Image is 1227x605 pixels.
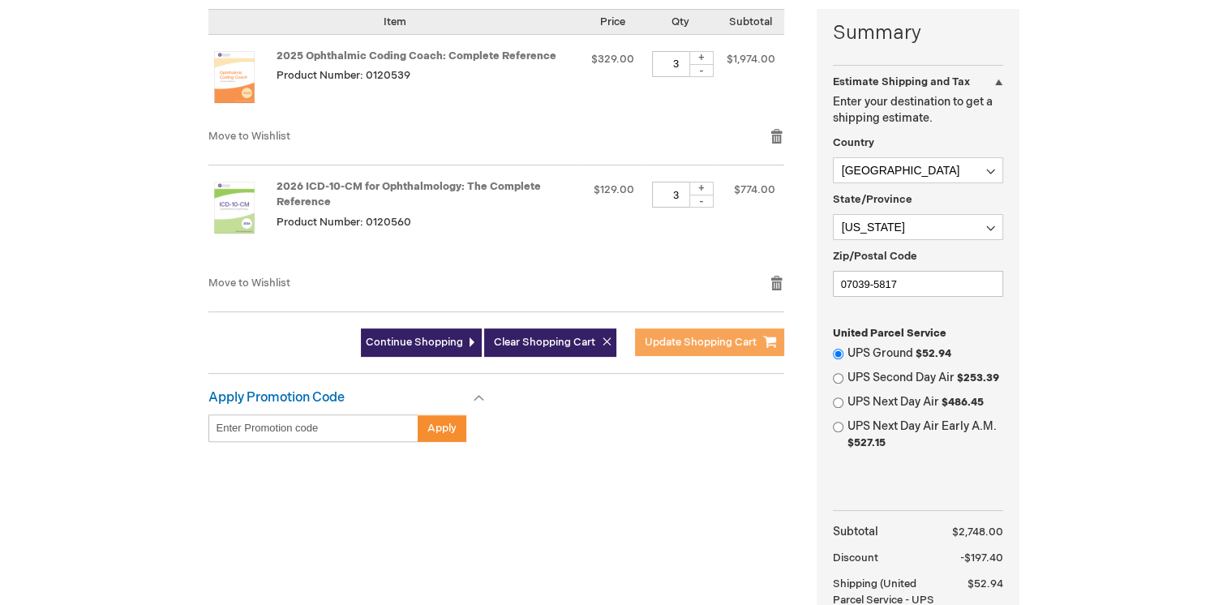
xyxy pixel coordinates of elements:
span: Product Number: 0120560 [277,216,411,229]
label: UPS Ground [847,345,1003,362]
span: $52.94 [967,577,1003,590]
span: $129.00 [594,183,634,196]
button: Update Shopping Cart [635,328,784,356]
a: Move to Wishlist [208,130,290,143]
div: + [689,51,714,65]
span: United Parcel Service [833,327,946,340]
span: $253.39 [957,371,999,384]
label: UPS Second Day Air [847,370,1003,386]
img: 2025 Ophthalmic Coding Coach: Complete Reference [208,51,260,103]
button: Apply [418,414,466,442]
button: Clear Shopping Cart [484,328,616,357]
span: $52.94 [916,347,951,360]
input: Enter Promotion code [208,414,418,442]
span: Product Number: 0120539 [277,69,410,82]
span: $527.15 [847,436,886,449]
input: Qty [652,51,701,77]
a: Continue Shopping [361,328,482,357]
a: 2025 Ophthalmic Coding Coach: Complete Reference [277,49,556,62]
a: 2026 ICD-10-CM for Ophthalmology: The Complete Reference [208,182,277,258]
span: -$197.40 [960,551,1003,564]
div: - [689,195,714,208]
span: Price [600,15,625,28]
img: 2026 ICD-10-CM for Ophthalmology: The Complete Reference [208,182,260,234]
span: $1,974.00 [727,53,775,66]
span: State/Province [833,193,912,206]
span: Shipping [833,577,877,590]
span: $486.45 [942,396,984,409]
div: - [689,64,714,77]
span: $774.00 [734,183,775,196]
strong: Estimate Shipping and Tax [833,75,970,88]
span: Apply [427,422,457,435]
span: Discount [833,551,878,564]
span: Item [384,15,406,28]
th: Subtotal [833,519,941,545]
span: Country [833,136,874,149]
input: Qty [652,182,701,208]
a: 2026 ICD-10-CM for Ophthalmology: The Complete Reference [277,180,541,208]
label: UPS Next Day Air [847,394,1003,410]
span: Update Shopping Cart [645,336,757,349]
span: Subtotal [729,15,772,28]
strong: Summary [833,19,1003,47]
span: Continue Shopping [366,336,463,349]
span: Qty [671,15,689,28]
label: UPS Next Day Air Early A.M. [847,418,1003,451]
a: Move to Wishlist [208,277,290,290]
strong: Apply Promotion Code [208,390,345,405]
span: Clear Shopping Cart [494,336,595,349]
span: Zip/Postal Code [833,250,917,263]
span: $329.00 [591,53,634,66]
div: + [689,182,714,195]
p: Enter your destination to get a shipping estimate. [833,94,1003,127]
a: 2025 Ophthalmic Coding Coach: Complete Reference [208,51,277,113]
span: $2,748.00 [952,526,1003,538]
